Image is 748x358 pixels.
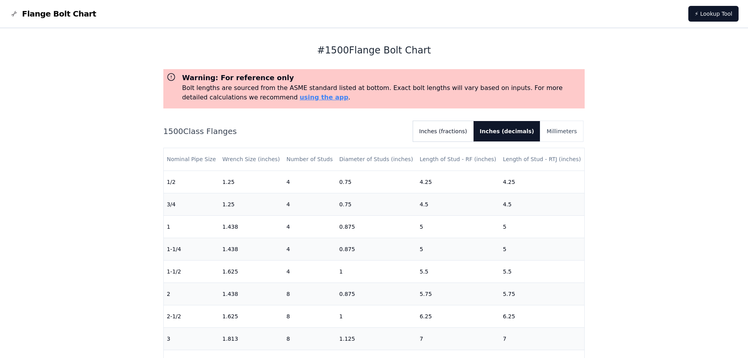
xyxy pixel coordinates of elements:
[283,193,336,215] td: 4
[336,148,417,171] th: Diameter of Studs (inches)
[417,238,500,260] td: 5
[219,327,283,350] td: 1.813
[688,6,739,22] a: ⚡ Lookup Tool
[336,171,417,193] td: 0.75
[219,171,283,193] td: 1.25
[164,283,219,305] td: 2
[336,305,417,327] td: 1
[540,121,583,141] button: Millimeters
[500,327,585,350] td: 7
[283,283,336,305] td: 8
[417,283,500,305] td: 5.75
[164,148,219,171] th: Nominal Pipe Size
[500,238,585,260] td: 5
[474,121,541,141] button: Inches (decimals)
[413,121,474,141] button: Inches (fractions)
[164,305,219,327] td: 2-1/2
[9,9,19,18] img: Flange Bolt Chart Logo
[164,215,219,238] td: 1
[283,171,336,193] td: 4
[219,283,283,305] td: 1.438
[219,215,283,238] td: 1.438
[22,8,96,19] span: Flange Bolt Chart
[336,193,417,215] td: 0.75
[219,238,283,260] td: 1.438
[336,327,417,350] td: 1.125
[283,148,336,171] th: Number of Studs
[219,305,283,327] td: 1.625
[182,72,582,83] h3: Warning: For reference only
[283,327,336,350] td: 8
[417,327,500,350] td: 7
[417,171,500,193] td: 4.25
[164,238,219,260] td: 1-1/4
[500,283,585,305] td: 5.75
[163,126,407,137] h2: 1500 Class Flanges
[417,305,500,327] td: 6.25
[300,94,348,101] a: using the app
[163,44,585,57] h1: # 1500 Flange Bolt Chart
[500,260,585,283] td: 5.5
[219,260,283,283] td: 1.625
[219,193,283,215] td: 1.25
[336,260,417,283] td: 1
[219,148,283,171] th: Wrench Size (inches)
[164,171,219,193] td: 1/2
[417,193,500,215] td: 4.5
[283,215,336,238] td: 4
[336,215,417,238] td: 0.875
[336,283,417,305] td: 0.875
[500,305,585,327] td: 6.25
[500,171,585,193] td: 4.25
[164,193,219,215] td: 3/4
[500,215,585,238] td: 5
[283,238,336,260] td: 4
[336,238,417,260] td: 0.875
[417,148,500,171] th: Length of Stud - RF (inches)
[9,8,96,19] a: Flange Bolt Chart LogoFlange Bolt Chart
[164,260,219,283] td: 1-1/2
[182,83,582,102] p: Bolt lengths are sourced from the ASME standard listed at bottom. Exact bolt lengths will vary ba...
[417,215,500,238] td: 5
[500,193,585,215] td: 4.5
[500,148,585,171] th: Length of Stud - RTJ (inches)
[417,260,500,283] td: 5.5
[283,305,336,327] td: 8
[164,327,219,350] td: 3
[283,260,336,283] td: 4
